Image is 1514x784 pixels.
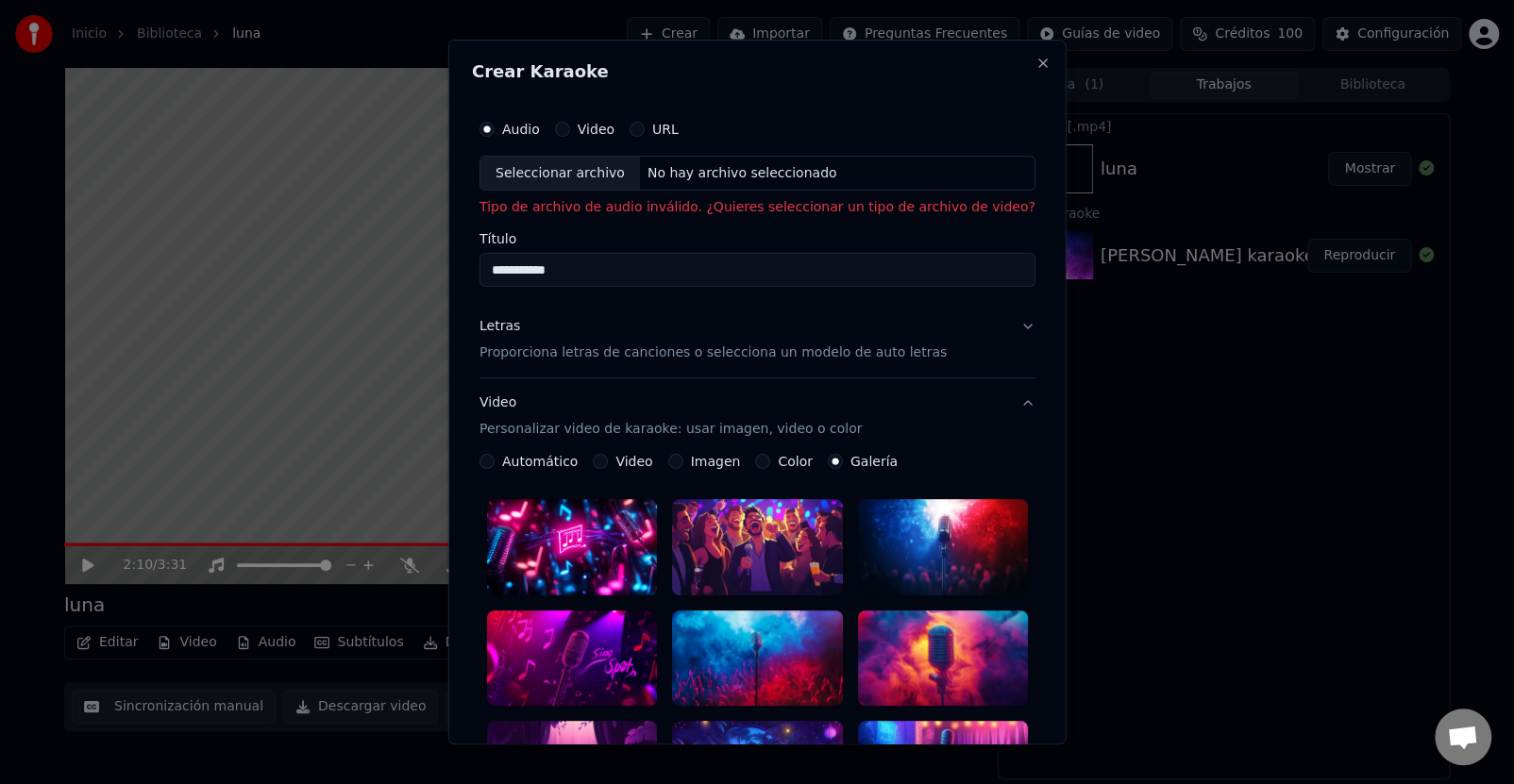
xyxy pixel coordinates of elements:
label: Automático [502,455,578,468]
label: Imagen [690,455,740,468]
div: No hay archivo seleccionado [639,164,844,183]
div: Video [479,393,862,439]
label: Galería [850,455,898,468]
p: Proporciona letras de canciones o selecciona un modelo de auto letras [479,344,947,363]
label: Audio [502,123,540,136]
div: Seleccionar archivo [480,157,640,191]
label: Título [479,233,1035,246]
h2: Crear Karaoke [472,63,1043,80]
button: VideoPersonalizar video de karaoke: usar imagen, video o color [479,378,1035,454]
p: Tipo de archivo de audio inválido. ¿Quieres seleccionar un tipo de archivo de video? [479,199,1035,218]
button: LetrasProporciona letras de canciones o selecciona un modelo de auto letras [479,303,1035,378]
label: Video [577,123,614,136]
p: Personalizar video de karaoke: usar imagen, video o color [479,420,862,439]
label: Video [615,455,652,468]
div: Letras [479,318,520,337]
label: URL [652,123,679,136]
label: Color [778,455,813,468]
